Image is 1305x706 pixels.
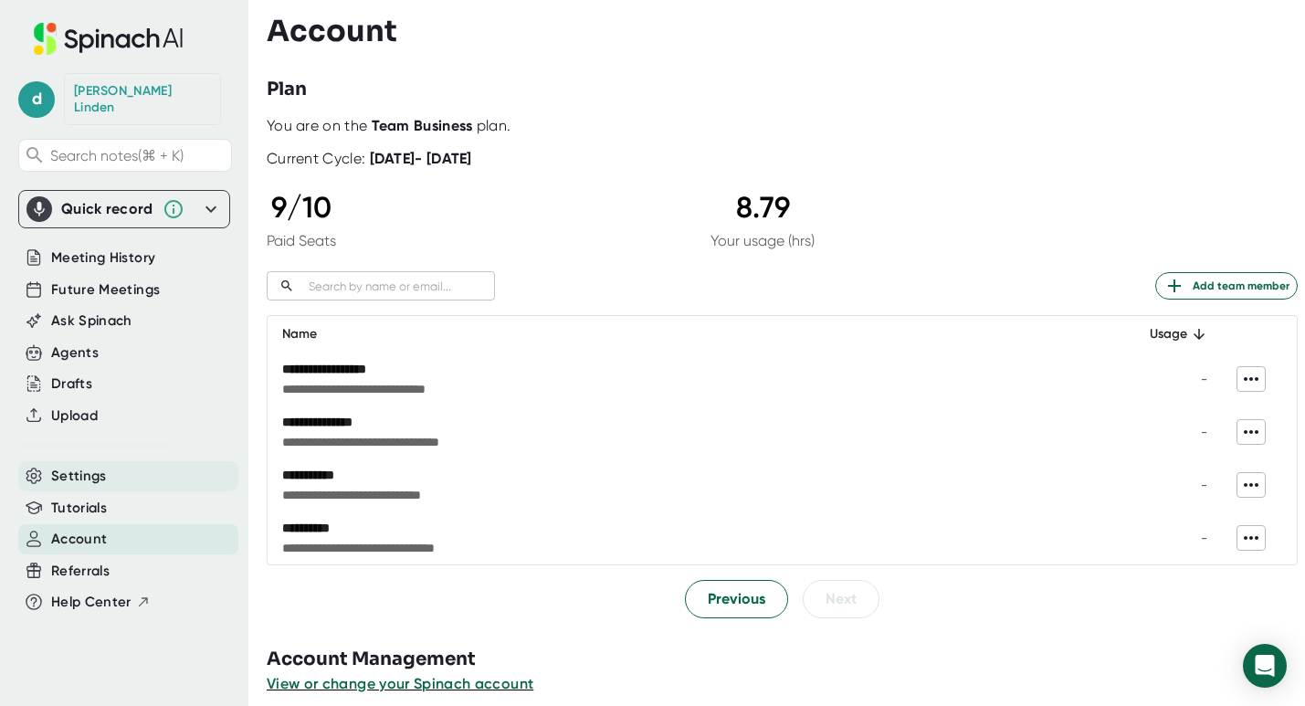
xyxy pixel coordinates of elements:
[51,561,110,582] button: Referrals
[51,466,107,487] button: Settings
[267,117,1298,135] div: You are on the plan.
[51,592,132,613] span: Help Center
[51,342,99,364] button: Agents
[1116,511,1222,564] td: -
[1131,323,1207,345] div: Usage
[1243,644,1287,688] div: Open Intercom Messenger
[51,406,98,427] button: Upload
[370,150,472,167] b: [DATE] - [DATE]
[1116,458,1222,511] td: -
[803,580,879,618] button: Next
[51,529,107,550] button: Account
[18,81,55,118] span: d
[267,150,472,168] div: Current Cycle:
[372,117,473,134] b: Team Business
[1116,406,1222,458] td: -
[26,191,222,227] div: Quick record
[50,147,184,164] span: Search notes (⌘ + K)
[51,498,107,519] button: Tutorials
[685,580,788,618] button: Previous
[710,232,815,249] div: Your usage (hrs)
[74,83,211,115] div: Darren Linden
[51,248,155,269] button: Meeting History
[267,190,336,225] div: 9 / 10
[267,673,533,695] button: View or change your Spinach account
[1155,272,1298,300] button: Add team member
[1116,353,1222,406] td: -
[301,276,495,297] input: Search by name or email...
[51,592,151,613] button: Help Center
[267,76,307,103] h3: Plan
[267,675,533,692] span: View or change your Spinach account
[282,323,1101,345] div: Name
[1163,275,1289,297] span: Add team member
[267,232,336,249] div: Paid Seats
[267,646,1305,673] h3: Account Management
[710,190,815,225] div: 8.79
[51,374,92,395] button: Drafts
[826,588,857,610] span: Next
[51,311,132,332] button: Ask Spinach
[267,14,397,48] h3: Account
[61,200,153,218] div: Quick record
[708,588,765,610] span: Previous
[51,279,160,300] button: Future Meetings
